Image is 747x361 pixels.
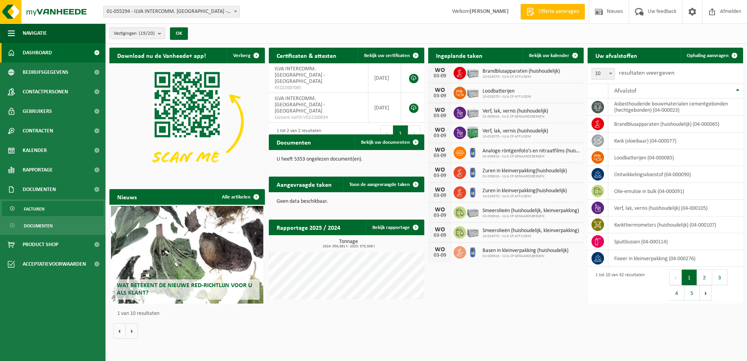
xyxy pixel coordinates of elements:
span: 10-029370 - ILVA CP AFFLIGEM [483,234,579,239]
span: Zuren in kleinverpakking(huishoudelijk) [483,188,567,194]
h2: Download nu de Vanheede+ app! [109,48,214,63]
td: loodbatterijen (04-000085) [608,149,743,166]
button: 5 [684,285,700,301]
span: 10 [592,68,615,79]
span: Documenten [24,218,53,233]
span: 02-009916 - ILVA CP GERAARDSBERGEN [483,114,548,119]
a: Documenten [2,218,104,233]
div: WO [432,167,448,173]
span: ILVA INTERCOMM. [GEOGRAPHIC_DATA] - [GEOGRAPHIC_DATA] [275,66,325,84]
span: Smeerolieën (huishoudelijk, kleinverpakking) [483,228,579,234]
span: Smeerolieën (huishoudelijk, kleinverpakking) [483,208,579,214]
span: 10-029370 - ILVA CP AFFLIGEM [483,194,567,199]
div: WO [432,227,448,233]
h2: Certificaten & attesten [269,48,344,63]
span: Toon de aangevraagde taken [349,182,410,187]
td: kwik (vloeibaar) (04-000077) [608,132,743,149]
div: 03-09 [432,213,448,218]
a: Wat betekent de nieuwe RED-richtlijn voor u als klant? [111,206,263,304]
span: ILVA INTERCOMM. [GEOGRAPHIC_DATA] - [GEOGRAPHIC_DATA] [275,96,325,114]
span: Ophaling aanvragen [687,53,729,58]
span: Documenten [23,180,56,199]
span: Verberg [233,53,250,58]
img: PB-LB-0680-HPE-GY-11 [466,66,479,79]
span: 02-009916 - ILVA CP GERAARDSBERGEN [483,214,579,219]
strong: [PERSON_NAME] [470,9,509,14]
td: kwikthermometers (huishoudelijk) (04-000107) [608,216,743,233]
td: verf, lak, vernis (huishoudelijk) (04-000105) [608,200,743,216]
td: spuitbussen (04-000114) [608,233,743,250]
a: Offerte aanvragen [520,4,585,20]
a: Toon de aangevraagde taken [343,177,424,192]
td: olie-emulsie in bulk (04-000091) [608,183,743,200]
button: 1 [682,270,697,285]
span: Acceptatievoorwaarden [23,254,86,274]
td: asbesthoudende bouwmaterialen cementgebonden (hechtgebonden) (04-000023) [608,98,743,116]
div: 03-09 [432,193,448,198]
button: OK [170,27,188,40]
div: WO [432,87,448,93]
button: 2 [697,270,712,285]
div: 1 tot 10 van 42 resultaten [592,269,645,302]
td: [DATE] [368,93,401,123]
p: Geen data beschikbaar. [277,199,416,204]
span: Offerte aanvragen [536,8,581,16]
h2: Aangevraagde taken [269,177,340,192]
span: Afvalstof [614,88,636,94]
button: Next [408,125,420,141]
span: Product Shop [23,235,58,254]
img: PB-LB-0680-HPE-GY-11 [466,205,479,218]
span: Gebruikers [23,102,52,121]
button: 3 [712,270,727,285]
span: Loodbatterijen [483,88,531,95]
span: Basen in kleinverpakking (huishoudelijk) [483,248,568,254]
span: 10-029370 - ILVA CP AFFLIGEM [483,95,531,99]
a: Bekijk rapportage [366,220,424,235]
button: Next [700,285,712,301]
span: Analoge röntgenfoto’s en nitraatfilms (huishoudelijk) [483,148,580,154]
span: 02-009916 - ILVA CP GERAARDSBERGEN [483,254,568,259]
a: Facturen [2,201,104,216]
img: PB-LB-0680-HPE-GY-11 [466,105,479,119]
button: 4 [669,285,684,301]
button: Vestigingen(19/20) [109,27,165,39]
span: 2024: 956,881 t - 2025: 570,508 t [273,245,424,248]
span: Vestigingen [114,28,155,39]
h3: Tonnage [273,239,424,248]
span: Zuren in kleinverpakking(huishoudelijk) [483,168,567,174]
span: Verf, lak, vernis (huishoudelijk) [483,108,548,114]
a: Bekijk uw kalender [523,48,583,63]
span: Bekijk uw kalender [529,53,569,58]
button: Verberg [227,48,264,63]
span: Facturen [24,202,45,216]
div: 1 tot 2 van 2 resultaten [273,125,321,142]
button: Vorige [113,323,126,339]
a: Bekijk uw certificaten [358,48,424,63]
span: 10 [592,68,615,80]
span: RED25007085 [275,85,362,91]
span: 10-029370 - ILVA CP AFFLIGEM [483,134,548,139]
div: 03-09 [432,93,448,99]
span: Bedrijfsgegevens [23,63,68,82]
img: PB-HB-1400-HPE-GN-11 [466,125,479,139]
span: Bekijk uw documenten [361,140,410,145]
div: 03-09 [432,253,448,258]
label: resultaten weergeven [619,70,674,76]
p: 1 van 10 resultaten [117,311,261,316]
td: ontwikkelingsvloeistof (04-000090) [608,166,743,183]
span: Bekijk uw certificaten [364,53,410,58]
div: WO [432,127,448,133]
span: Navigatie [23,23,47,43]
button: 1 [393,125,408,141]
div: WO [432,207,448,213]
td: fixeer in kleinverpakking (04-000276) [608,250,743,267]
h2: Ingeplande taken [428,48,490,63]
img: PB-OT-0120-HPE-00-02 [466,185,479,198]
a: Alle artikelen [216,189,264,205]
a: Bekijk uw documenten [355,134,424,150]
p: U heeft 5353 ongelezen document(en). [277,157,416,162]
button: Previous [381,125,393,141]
h2: Rapportage 2025 / 2024 [269,220,348,235]
span: Consent-SelfD-VEG2200034 [275,114,362,121]
span: 01-055294 - ILVA INTERCOMM. EREMBODEGEM - EREMBODEGEM [103,6,240,18]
